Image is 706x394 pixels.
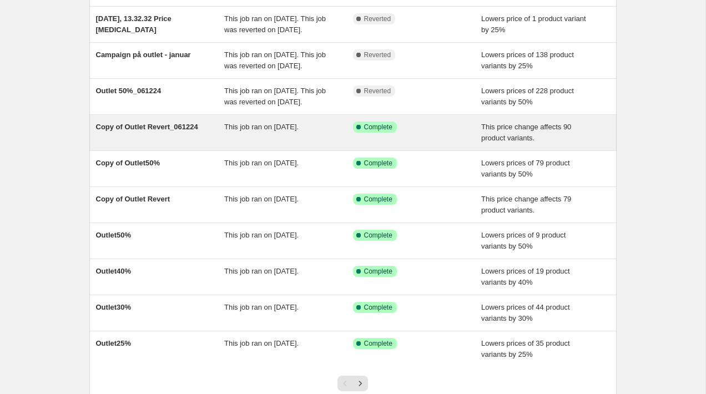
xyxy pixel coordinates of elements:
[364,195,392,204] span: Complete
[364,339,392,348] span: Complete
[352,376,368,391] button: Next
[364,267,392,276] span: Complete
[96,159,160,167] span: Copy of Outlet50%
[364,231,392,240] span: Complete
[481,231,566,250] span: Lowers prices of 9 product variants by 50%
[96,123,198,131] span: Copy of Outlet Revert_061224
[96,195,170,203] span: Copy of Outlet Revert
[96,50,191,59] span: Campaign på outlet - januar
[96,87,162,95] span: Outlet 50%_061224
[481,14,586,34] span: Lowers price of 1 product variant by 25%
[481,303,570,322] span: Lowers prices of 44 product variants by 30%
[96,231,132,239] span: Outlet50%
[364,303,392,312] span: Complete
[224,267,299,275] span: This job ran on [DATE].
[481,267,570,286] span: Lowers prices of 19 product variants by 40%
[481,50,574,70] span: Lowers prices of 138 product variants by 25%
[481,87,574,106] span: Lowers prices of 228 product variants by 50%
[481,195,571,214] span: This price change affects 79 product variants.
[224,159,299,167] span: This job ran on [DATE].
[96,14,172,34] span: [DATE], 13.32.32 Price [MEDICAL_DATA]
[364,50,391,59] span: Reverted
[96,303,132,311] span: Outlet30%
[364,87,391,95] span: Reverted
[224,303,299,311] span: This job ran on [DATE].
[364,123,392,132] span: Complete
[337,376,368,391] nav: Pagination
[224,195,299,203] span: This job ran on [DATE].
[224,14,326,34] span: This job ran on [DATE]. This job was reverted on [DATE].
[224,123,299,131] span: This job ran on [DATE].
[96,267,132,275] span: Outlet40%
[224,50,326,70] span: This job ran on [DATE]. This job was reverted on [DATE].
[364,159,392,168] span: Complete
[481,123,571,142] span: This price change affects 90 product variants.
[96,339,132,347] span: Outlet25%
[481,339,570,358] span: Lowers prices of 35 product variants by 25%
[481,159,570,178] span: Lowers prices of 79 product variants by 50%
[224,339,299,347] span: This job ran on [DATE].
[224,231,299,239] span: This job ran on [DATE].
[364,14,391,23] span: Reverted
[224,87,326,106] span: This job ran on [DATE]. This job was reverted on [DATE].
